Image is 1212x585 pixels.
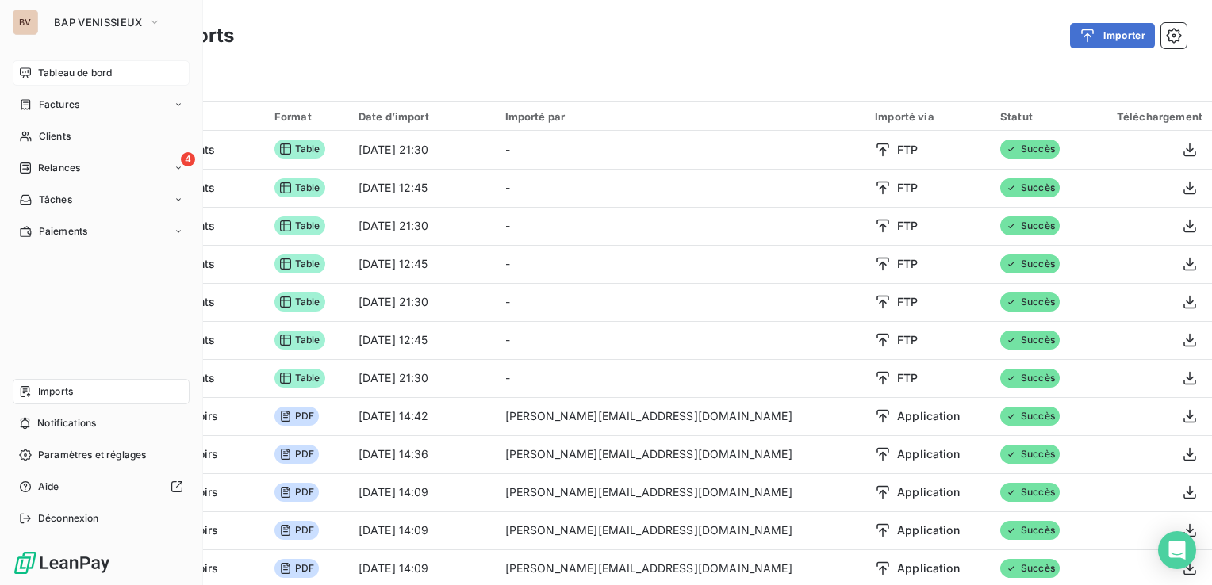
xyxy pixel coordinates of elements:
span: Application [897,522,960,538]
span: PDF [274,521,319,540]
span: PDF [274,445,319,464]
span: PDF [274,483,319,502]
span: Table [274,216,325,235]
span: PDF [274,559,319,578]
td: - [496,169,865,207]
div: Téléchargement [1095,110,1202,123]
span: Succès [1000,483,1060,502]
span: Déconnexion [38,511,99,526]
span: 4 [181,152,195,166]
a: Imports [13,379,190,404]
span: Succès [1000,254,1060,273]
td: [DATE] 21:30 [349,131,496,169]
span: Application [897,408,960,424]
span: Table [274,140,325,159]
span: Succès [1000,407,1060,426]
td: - [496,359,865,397]
span: Succès [1000,292,1060,312]
div: Date d’import [359,110,486,123]
span: Table [274,331,325,350]
a: Clients [13,124,190,149]
td: [DATE] 21:30 [349,283,496,321]
td: [DATE] 12:45 [349,169,496,207]
td: [PERSON_NAME][EMAIL_ADDRESS][DOMAIN_NAME] [496,435,865,473]
img: Logo LeanPay [13,550,111,575]
span: Imports [38,384,73,399]
td: [PERSON_NAME][EMAIL_ADDRESS][DOMAIN_NAME] [496,511,865,549]
span: Application [897,446,960,462]
span: Paramètres et réglages [38,448,146,462]
td: [DATE] 12:45 [349,245,496,283]
span: Tableau de bord [38,66,112,80]
span: FTP [897,142,918,158]
span: FTP [897,218,918,234]
div: Open Intercom Messenger [1158,531,1196,569]
span: Application [897,560,960,576]
td: - [496,321,865,359]
div: Statut [1000,110,1076,123]
span: BAP VENISSIEUX [54,16,142,29]
a: Tâches [13,187,190,212]
span: Succès [1000,331,1060,350]
a: Paiements [13,219,190,244]
span: Succès [1000,140,1060,159]
td: [DATE] 21:30 [349,207,496,245]
a: Tableau de bord [13,60,190,86]
span: Relances [38,161,80,175]
span: FTP [897,294,918,310]
span: Paiements [39,224,87,239]
span: Table [274,369,325,388]
td: - [496,283,865,321]
span: Notifications [37,416,96,430]
a: Aide [13,474,190,499]
td: [PERSON_NAME][EMAIL_ADDRESS][DOMAIN_NAME] [496,397,865,435]
div: Importé par [505,110,856,123]
td: [DATE] 12:45 [349,321,496,359]
a: Paramètres et réglages [13,442,190,468]
span: Tâches [39,193,72,207]
span: PDF [274,407,319,426]
td: - [496,245,865,283]
div: Format [274,110,339,123]
span: Succès [1000,178,1060,197]
a: 4Relances [13,155,190,181]
span: FTP [897,332,918,348]
span: Clients [39,129,71,143]
span: Succès [1000,216,1060,235]
span: FTP [897,180,918,196]
span: Application [897,484,960,500]
span: Succès [1000,445,1060,464]
td: [DATE] 14:36 [349,435,496,473]
span: Table [274,178,325,197]
td: [PERSON_NAME][EMAIL_ADDRESS][DOMAIN_NAME] [496,473,865,511]
span: FTP [897,370,918,386]
span: Table [274,254,325,273]
td: - [496,207,865,245]
a: Factures [13,92,190,117]
span: Succès [1000,521,1060,540]
span: Aide [38,480,59,494]
td: [DATE] 14:42 [349,397,496,435]
div: BV [13,10,38,35]
span: Table [274,292,325,312]
td: [DATE] 14:09 [349,473,496,511]
span: Factures [39,97,79,112]
div: Importé via [875,110,981,123]
span: FTP [897,256,918,272]
span: Succès [1000,369,1060,388]
td: [DATE] 14:09 [349,511,496,549]
button: Importer [1070,23,1155,48]
td: [DATE] 21:30 [349,359,496,397]
td: - [496,131,865,169]
span: Succès [1000,559,1060,578]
